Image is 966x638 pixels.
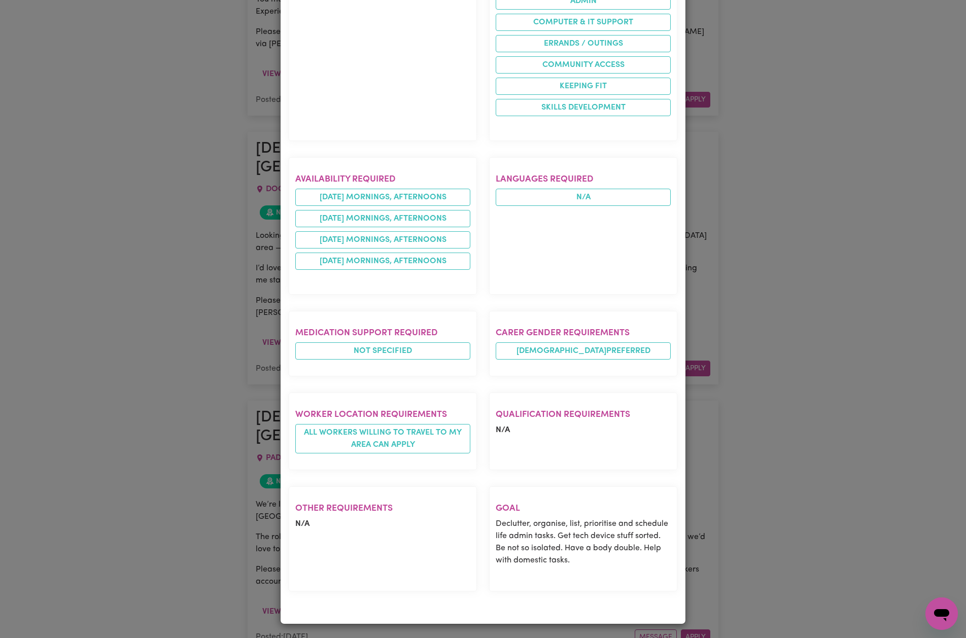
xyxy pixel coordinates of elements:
[496,503,671,514] h2: Goal
[295,520,309,528] span: N/A
[295,174,470,185] h2: Availability required
[295,231,470,249] li: [DATE] mornings, afternoons
[496,78,671,95] li: Keeping fit
[295,503,470,514] h2: Other requirements
[496,426,510,434] span: N/A
[496,409,671,420] h2: Qualification requirements
[496,56,671,74] li: Community access
[496,14,671,31] li: Computer & IT Support
[295,424,470,453] span: All workers willing to travel to my area can apply
[295,253,470,270] li: [DATE] mornings, afternoons
[295,328,470,338] h2: Medication Support Required
[496,174,671,185] h2: Languages required
[496,99,671,116] li: Skills Development
[925,597,958,630] iframe: Button to launch messaging window
[496,328,671,338] h2: Carer gender requirements
[295,409,470,420] h2: Worker location requirements
[496,189,671,206] span: N/A
[496,35,671,52] li: Errands / Outings
[496,342,671,360] span: [DEMOGRAPHIC_DATA] preferred
[496,518,671,566] p: Declutter, organise, list, prioritise and schedule life admin tasks. Get tech device stuff sorted...
[295,342,470,360] span: Not specified
[295,189,470,206] li: [DATE] mornings, afternoons
[295,210,470,227] li: [DATE] mornings, afternoons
